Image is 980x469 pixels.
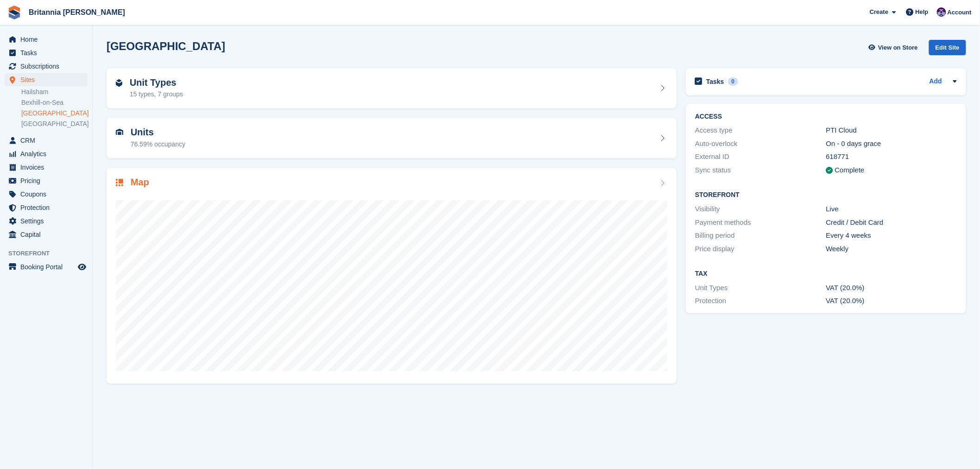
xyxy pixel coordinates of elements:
[826,152,957,162] div: 618771
[107,168,677,384] a: Map
[20,33,76,46] span: Home
[116,79,122,87] img: unit-type-icn-2b2737a686de81e16bb02015468b77c625bbabd49415b5ef34ead5e3b44a266d.svg
[706,77,724,86] h2: Tasks
[826,204,957,215] div: Live
[107,118,677,158] a: Units 76.59% occupancy
[131,127,185,138] h2: Units
[5,228,88,241] a: menu
[695,139,826,149] div: Auto-overlock
[867,40,922,55] a: View on Store
[695,230,826,241] div: Billing period
[21,88,88,96] a: Hailsham
[20,188,76,201] span: Coupons
[695,152,826,162] div: External ID
[826,244,957,254] div: Weekly
[929,40,966,55] div: Edit Site
[5,201,88,214] a: menu
[695,283,826,293] div: Unit Types
[5,60,88,73] a: menu
[20,60,76,73] span: Subscriptions
[107,68,677,109] a: Unit Types 15 types, 7 groups
[5,147,88,160] a: menu
[5,73,88,86] a: menu
[130,77,183,88] h2: Unit Types
[695,270,957,278] h2: Tax
[929,40,966,59] a: Edit Site
[916,7,929,17] span: Help
[130,89,183,99] div: 15 types, 7 groups
[76,261,88,273] a: Preview store
[20,46,76,59] span: Tasks
[930,76,942,87] a: Add
[5,46,88,59] a: menu
[20,174,76,187] span: Pricing
[25,5,129,20] a: Britannia [PERSON_NAME]
[20,228,76,241] span: Capital
[826,139,957,149] div: On - 0 days grace
[870,7,888,17] span: Create
[20,201,76,214] span: Protection
[948,8,972,17] span: Account
[728,77,739,86] div: 0
[5,161,88,174] a: menu
[937,7,946,17] img: Lee Dadgostar
[116,179,123,186] img: map-icn-33ee37083ee616e46c38cad1a60f524a97daa1e2b2c8c0bc3eb3415660979fc1.svg
[20,147,76,160] span: Analytics
[21,120,88,128] a: [GEOGRAPHIC_DATA]
[107,40,225,52] h2: [GEOGRAPHIC_DATA]
[20,73,76,86] span: Sites
[131,139,185,149] div: 76.59% occupancy
[695,165,826,176] div: Sync status
[5,134,88,147] a: menu
[695,217,826,228] div: Payment methods
[826,125,957,136] div: PTI Cloud
[5,188,88,201] a: menu
[826,296,957,306] div: VAT (20.0%)
[20,134,76,147] span: CRM
[826,230,957,241] div: Every 4 weeks
[21,98,88,107] a: Bexhill-on-Sea
[695,113,957,120] h2: ACCESS
[5,260,88,273] a: menu
[826,217,957,228] div: Credit / Debit Card
[695,204,826,215] div: Visibility
[131,177,149,188] h2: Map
[20,215,76,228] span: Settings
[695,191,957,199] h2: Storefront
[695,125,826,136] div: Access type
[8,249,92,258] span: Storefront
[826,283,957,293] div: VAT (20.0%)
[835,165,865,176] div: Complete
[695,244,826,254] div: Price display
[21,109,88,118] a: [GEOGRAPHIC_DATA]
[20,260,76,273] span: Booking Portal
[5,215,88,228] a: menu
[5,33,88,46] a: menu
[20,161,76,174] span: Invoices
[5,174,88,187] a: menu
[695,296,826,306] div: Protection
[7,6,21,19] img: stora-icon-8386f47178a22dfd0bd8f6a31ec36ba5ce8667c1dd55bd0f319d3a0aa187defe.svg
[878,43,918,52] span: View on Store
[116,129,123,135] img: unit-icn-7be61d7bf1b0ce9d3e12c5938cc71ed9869f7b940bace4675aadf7bd6d80202e.svg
